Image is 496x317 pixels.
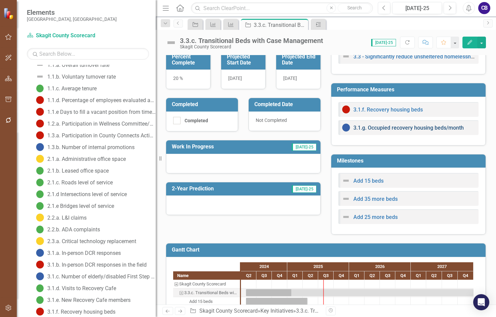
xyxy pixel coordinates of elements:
[34,71,116,82] a: 1.1.b. Voluntary turnover rate
[27,48,149,60] input: Search Below...
[190,307,321,315] div: » »
[47,121,156,127] div: 1.2.a. Participation in Wellness Committee/Activities
[34,306,115,317] a: 3.1.f. Recovery housing beds
[172,186,262,192] h3: 2-Year Prediction
[353,178,384,184] a: Add 15 beds
[426,271,442,280] div: Q2
[184,288,238,297] div: 3.3.c. Transitional Beds with Case Management
[47,297,131,303] div: 3.1.e. New Recovery Cafe members
[47,238,136,244] div: 2.3.a. Critical technology replacement
[34,224,100,235] a: 2.2.b. ADA complaints
[342,105,350,114] img: Below Plan
[47,262,147,268] div: 3.1.b. In-person DCR responses in the field
[342,213,350,221] img: Not Defined
[34,189,127,199] a: 2.1.d Intersections level of service
[189,297,213,306] div: Add 15 beds
[34,59,109,70] a: 1.1.a. Overall turnover rate
[47,74,116,80] div: 1.1.b. Voluntary turnover rate
[36,73,44,81] img: Not Defined
[47,97,156,103] div: 1.1.d. Percentage of employees evaluated annually
[246,298,308,305] div: Task: Start date: 2024-05-01 End date: 2025-05-01
[36,108,44,116] img: Below Plan
[337,158,482,164] h3: Milestones
[256,271,272,280] div: Q3
[27,8,117,16] span: Elements
[36,190,44,198] img: On Target
[34,212,87,223] a: 2.2.a. L&I claims
[34,295,131,305] a: 3.1.e. New Recovery Cafe members
[36,296,44,304] img: On Target
[36,261,44,269] img: Below Plan
[173,297,240,306] div: Task: Start date: 2024-05-01 End date: 2025-05-01
[47,274,156,280] div: 3.1.c. Number of elderly/disabled First Step residents placed into adult family homes or other su...
[199,308,258,314] a: Skagit County Scorecard
[173,280,240,288] div: Task: Skagit County Scorecard Start date: 2024-05-01 End date: 2024-05-02
[395,271,411,280] div: Q4
[380,271,395,280] div: Q3
[47,203,114,209] div: 2.1.e Bridges level of service
[254,101,317,107] h3: Completed Date
[34,283,116,293] a: 3.1.d. Visits to Recovery Cafe
[411,262,474,271] div: 2027
[246,289,474,296] div: Task: Start date: 2024-05-01 End date: 2027-12-31
[47,133,156,139] div: 1.3.a. Participation in County Connects Activities
[241,262,287,271] div: 2024
[353,214,398,220] a: Add 25 more beds
[173,280,240,288] div: Skagit County Scorecard
[411,271,426,280] div: Q1
[166,37,177,48] img: Not Defined
[292,143,316,151] span: [DATE]-25
[342,177,350,185] img: Not Defined
[395,4,440,12] div: [DATE]-25
[36,131,44,139] img: Below Plan
[36,96,44,104] img: Below Plan
[47,309,115,315] div: 3.1.f. Recovery housing beds
[342,195,350,203] img: Not Defined
[36,308,44,316] img: Below Plan
[292,185,316,193] span: [DATE]-25
[34,271,156,282] a: 3.1.c. Number of elderly/disabled First Step residents placed into adult family homes or other su...
[173,297,240,306] div: Add 15 beds
[47,250,121,256] div: 3.1.a. In-person DCR responses
[249,111,320,131] div: Not Completed
[47,215,87,221] div: 2.2.a. L&I claims
[47,227,100,233] div: 2.2.b. ADA complaints
[303,271,318,280] div: Q2
[47,109,156,115] div: 1.1.e Days to fill a vacant position from time closed
[337,87,482,93] h3: Performance Measures
[179,280,226,288] div: Skagit County Scorecard
[47,191,127,197] div: 2.1.d Intersections level of service
[173,288,240,297] div: Task: Start date: 2024-05-01 End date: 2027-12-31
[353,106,423,113] a: 3.1.f. Recovery housing beds
[34,118,156,129] a: 1.2.a. Participation in Wellness Committee/Activities
[36,249,44,257] img: No Information
[47,156,126,162] div: 2.1.a. Administrative office space
[478,2,490,14] button: CB
[442,271,458,280] div: Q3
[36,178,44,186] img: On Target
[27,32,111,40] a: Skagit County Scorecard
[338,3,371,13] button: Search
[282,54,317,65] h3: Projected End Date
[34,130,156,141] a: 1.3.a. Participation in County Connects Activities
[172,247,482,253] h3: Gantt Chart
[473,294,489,310] div: Open Intercom Messenger
[241,271,256,280] div: Q2
[287,271,303,280] div: Q1
[353,125,464,131] a: 3.1.g. Occupied recovery housing beds/month
[34,236,136,246] a: 2.3.a. Critical technology replacement
[173,288,240,297] div: 3.3.c. Transitional Beds with Case Management
[36,202,44,210] img: On Target
[173,271,240,280] div: Name
[254,21,306,29] div: 3.3.c. Transitional Beds with Case Management
[172,54,207,65] h3: Percent Complete
[47,86,97,92] div: 1.1.c. Average tenure
[172,101,235,107] h3: Completed
[34,247,121,258] a: 3.1.a. In-person DCR responses
[36,214,44,222] img: Caution
[458,271,474,280] div: Q4
[172,144,262,150] h3: Work In Progress
[371,39,396,46] span: [DATE]-25
[191,2,373,14] input: Search ClearPoint...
